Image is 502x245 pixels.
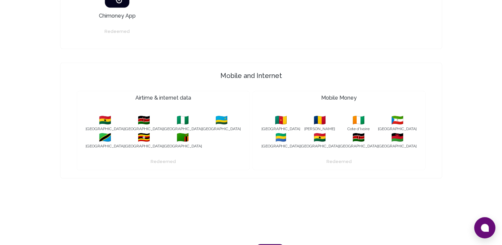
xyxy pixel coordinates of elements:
span: [GEOGRAPHIC_DATA] [378,143,417,149]
span: 🇬🇭 [300,131,339,143]
h3: Airtime & internet data [135,94,191,102]
span: 🇷🇼 [202,114,241,126]
span: [GEOGRAPHIC_DATA] [378,126,417,131]
span: [GEOGRAPHIC_DATA] [124,143,163,149]
span: 🇹🇿 [86,131,124,143]
span: 🇲🇼 [378,131,417,143]
span: [GEOGRAPHIC_DATA] [261,143,300,149]
span: [GEOGRAPHIC_DATA] [86,126,124,131]
span: [GEOGRAPHIC_DATA] [124,126,163,131]
span: [GEOGRAPHIC_DATA] [339,143,378,149]
span: 🇨🇲 [261,114,300,126]
span: 🇬🇶 [378,114,417,126]
h3: Mobile Money [321,94,357,102]
span: 🇬🇭 [86,114,124,126]
span: [GEOGRAPHIC_DATA] [202,126,241,131]
span: [GEOGRAPHIC_DATA] [163,143,202,149]
span: [PERSON_NAME] [300,126,339,131]
span: [GEOGRAPHIC_DATA] [300,143,339,149]
span: 🇨🇮 [339,114,378,126]
span: 🇺🇬 [124,131,163,143]
h4: Mobile and Internet [63,71,439,80]
span: 🇳🇬 [163,114,202,126]
span: 🇬🇦 [261,131,300,143]
span: [GEOGRAPHIC_DATA] [163,126,202,131]
h3: Chimoney App [99,12,136,20]
span: 🇿🇲 [163,131,202,143]
button: Open chat window [474,217,495,238]
span: [GEOGRAPHIC_DATA] [86,143,124,149]
span: 🇰🇪 [124,114,163,126]
span: 🇰🇪 [339,131,378,143]
span: [GEOGRAPHIC_DATA] [261,126,300,131]
span: Cote d'Ivoire [339,126,378,131]
span: 🇹🇩 [300,114,339,126]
